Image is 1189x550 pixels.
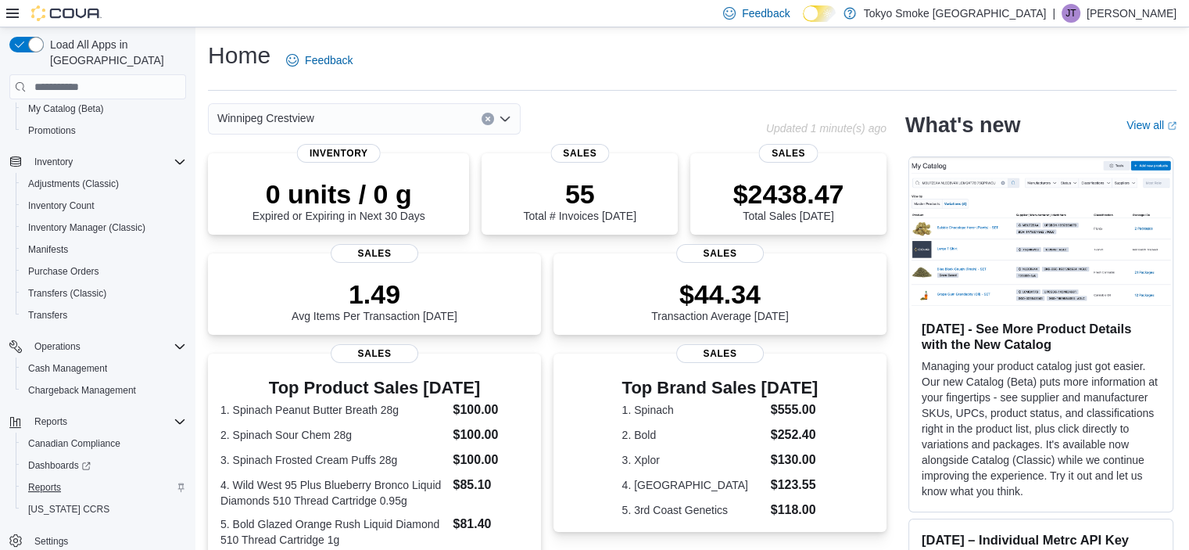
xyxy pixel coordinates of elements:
dt: 4. Wild West 95 Plus Blueberry Bronco Liquid Diamonds 510 Thread Cartridge 0.95g [220,477,446,509]
h3: Top Product Sales [DATE] [220,379,528,397]
button: Reports [28,412,73,431]
span: Adjustments (Classic) [22,174,186,193]
span: Cash Management [28,362,107,375]
button: Operations [3,336,192,358]
h3: Top Brand Sales [DATE] [622,379,818,397]
span: Inventory [28,153,186,171]
div: Total # Invoices [DATE] [523,178,636,222]
p: 0 units / 0 g [252,178,425,210]
button: Transfers (Classic) [16,282,192,304]
a: Promotions [22,121,82,140]
a: Inventory Manager (Classic) [22,218,152,237]
dd: $555.00 [771,401,818,419]
dd: $100.00 [453,401,528,419]
dt: 4. [GEOGRAPHIC_DATA] [622,477,765,493]
dt: 1. Spinach [622,402,765,418]
span: Feedback [305,52,353,68]
a: Dashboards [22,456,97,475]
img: Cova [31,5,102,21]
span: Sales [759,144,818,163]
button: Reports [3,411,192,433]
button: Manifests [16,239,192,261]
p: [PERSON_NAME] [1087,4,1176,23]
button: Inventory [3,151,192,173]
button: My Catalog (Beta) [16,98,192,120]
h3: [DATE] - See More Product Details with the New Catalog [922,321,1160,352]
div: Avg Items Per Transaction [DATE] [292,279,457,322]
dt: 1. Spinach Peanut Butter Breath 28g [220,402,446,418]
button: Inventory [28,153,79,171]
button: Clear input [482,113,494,125]
span: Winnipeg Crestview [217,109,314,128]
span: Chargeback Management [22,381,186,400]
p: 1.49 [292,279,457,310]
span: Dashboards [28,459,91,472]
h2: What's new [905,113,1020,138]
button: Promotions [16,120,192,142]
span: Operations [28,337,186,356]
span: Canadian Compliance [22,434,186,453]
span: Inventory Manager (Classic) [22,218,186,237]
div: Total Sales [DATE] [733,178,844,222]
span: Reports [22,478,186,497]
span: Cash Management [22,359,186,378]
span: Manifests [22,240,186,259]
a: Purchase Orders [22,262,106,281]
button: Open list of options [499,113,511,125]
dd: $85.10 [453,476,528,494]
p: Tokyo Smoke [GEOGRAPHIC_DATA] [864,4,1047,23]
dd: $252.40 [771,426,818,444]
dd: $130.00 [771,451,818,469]
span: Purchase Orders [28,265,99,278]
span: Promotions [22,121,186,140]
div: Expired or Expiring in Next 30 Days [252,178,425,222]
dd: $100.00 [453,451,528,469]
a: View allExternal link [1126,119,1176,131]
button: Operations [28,337,87,356]
p: Managing your product catalog just got easier. Our new Catalog (Beta) puts more information at yo... [922,358,1160,499]
button: Purchase Orders [16,261,192,282]
span: Inventory Count [22,196,186,215]
button: Cash Management [16,358,192,379]
span: Sales [331,244,418,263]
span: JT [1065,4,1076,23]
dt: 3. Spinach Frosted Cream Puffs 28g [220,452,446,468]
div: Transaction Average [DATE] [651,279,789,322]
span: Inventory [297,144,381,163]
span: Transfers [22,306,186,325]
dt: 2. Bold [622,427,765,443]
span: Sales [550,144,609,163]
p: 55 [523,178,636,210]
a: Chargeback Management [22,381,142,400]
span: Sales [331,344,418,363]
a: Manifests [22,240,74,259]
span: Inventory Count [28,200,95,212]
span: Adjustments (Classic) [28,178,119,190]
p: $2438.47 [733,178,844,210]
span: Reports [34,415,67,428]
span: Sales [676,244,764,263]
dd: $118.00 [771,501,818,519]
span: Reports [28,481,61,494]
input: Dark Mode [803,5,836,22]
a: Transfers [22,306,73,325]
dt: 3. Xplor [622,452,765,468]
a: Inventory Count [22,196,101,215]
span: Inventory Manager (Classic) [28,221,145,234]
span: Inventory [34,156,73,168]
span: Transfers [28,309,67,322]
span: Manifests [28,243,68,256]
button: Inventory Manager (Classic) [16,217,192,239]
span: Dashboards [22,456,186,475]
dt: 5. Bold Glazed Orange Rush Liquid Diamond 510 Thread Cartridge 1g [220,516,446,548]
a: Transfers (Classic) [22,284,113,303]
dt: 5. 3rd Coast Genetics [622,502,765,518]
span: Promotions [28,124,76,137]
dd: $81.40 [453,515,528,534]
button: Canadian Compliance [16,433,192,455]
span: Transfers (Classic) [22,284,186,303]
a: Adjustments (Classic) [22,174,125,193]
span: Feedback [742,5,790,21]
span: Washington CCRS [22,500,186,519]
p: $44.34 [651,279,789,310]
